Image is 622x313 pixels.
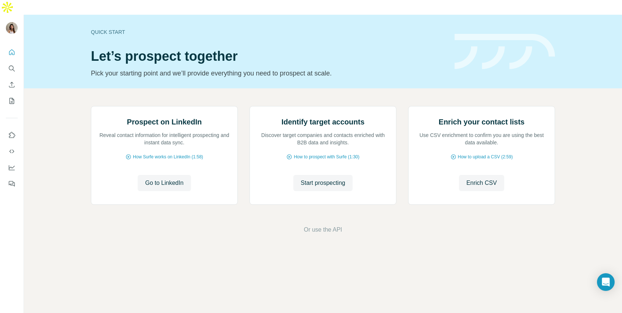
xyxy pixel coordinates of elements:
[91,68,446,78] p: Pick your starting point and we’ll provide everything you need to prospect at scale.
[6,94,18,108] button: My lists
[439,117,524,127] h2: Enrich your contact lists
[6,46,18,59] button: Quick start
[138,175,191,191] button: Go to LinkedIn
[304,225,342,234] button: Or use the API
[301,179,345,187] span: Start prospecting
[145,179,183,187] span: Go to LinkedIn
[6,177,18,190] button: Feedback
[6,62,18,75] button: Search
[257,131,389,146] p: Discover target companies and contacts enriched with B2B data and insights.
[133,154,203,160] span: How Surfe works on LinkedIn (1:58)
[458,154,513,160] span: How to upload a CSV (2:59)
[293,175,353,191] button: Start prospecting
[127,117,202,127] h2: Prospect on LinkedIn
[99,131,230,146] p: Reveal contact information for intelligent prospecting and instant data sync.
[282,117,365,127] h2: Identify target accounts
[416,131,547,146] p: Use CSV enrichment to confirm you are using the best data available.
[466,179,497,187] span: Enrich CSV
[455,34,555,70] img: banner
[91,28,446,36] div: Quick start
[459,175,504,191] button: Enrich CSV
[294,154,359,160] span: How to prospect with Surfe (1:30)
[6,145,18,158] button: Use Surfe API
[597,273,615,291] div: Open Intercom Messenger
[6,161,18,174] button: Dashboard
[91,49,446,64] h1: Let’s prospect together
[6,22,18,34] img: Avatar
[6,129,18,142] button: Use Surfe on LinkedIn
[6,78,18,91] button: Enrich CSV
